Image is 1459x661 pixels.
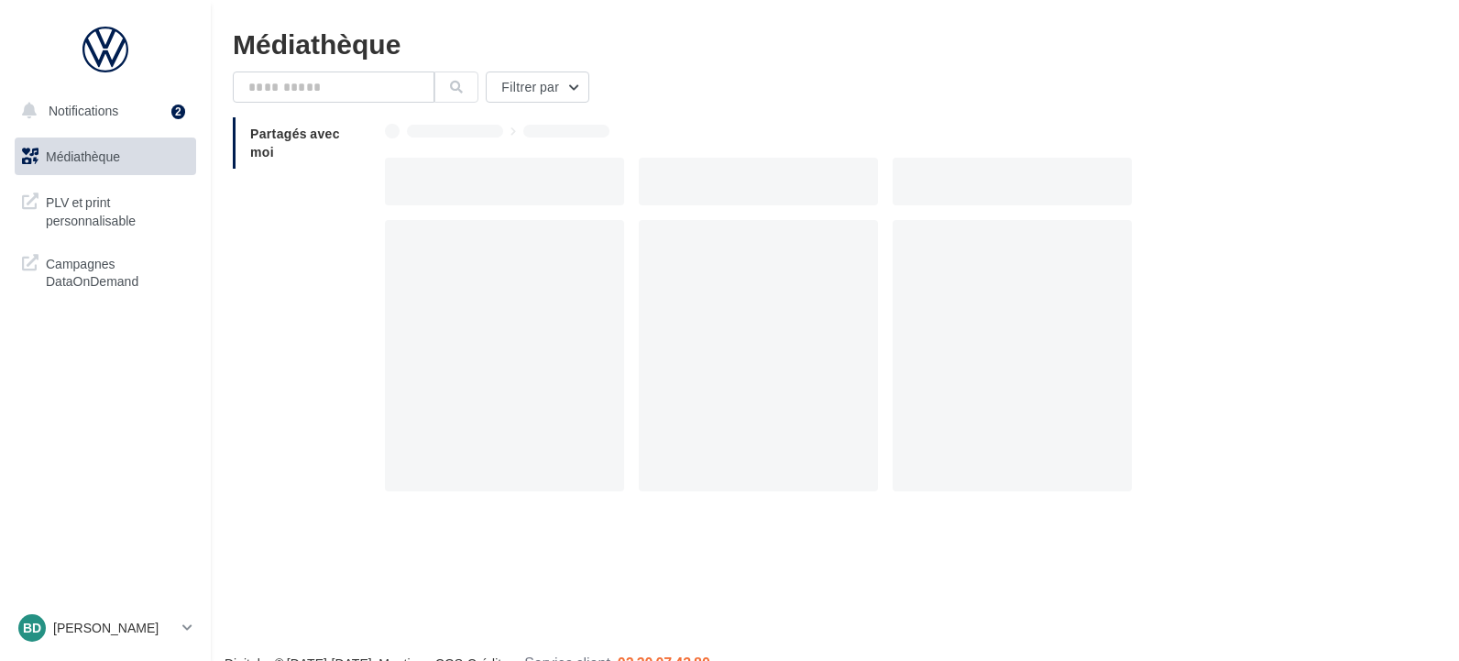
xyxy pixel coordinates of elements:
[11,138,200,176] a: Médiathèque
[486,72,589,103] button: Filtrer par
[46,251,189,291] span: Campagnes DataOnDemand
[250,126,340,160] span: Partagés avec moi
[15,611,196,645] a: BD [PERSON_NAME]
[53,619,175,637] p: [PERSON_NAME]
[11,92,192,130] button: Notifications 2
[11,244,200,298] a: Campagnes DataOnDemand
[49,103,118,118] span: Notifications
[171,105,185,119] div: 2
[11,182,200,237] a: PLV et print personnalisable
[233,29,1437,57] div: Médiathèque
[46,190,189,229] span: PLV et print personnalisable
[23,619,41,637] span: BD
[46,149,120,164] span: Médiathèque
